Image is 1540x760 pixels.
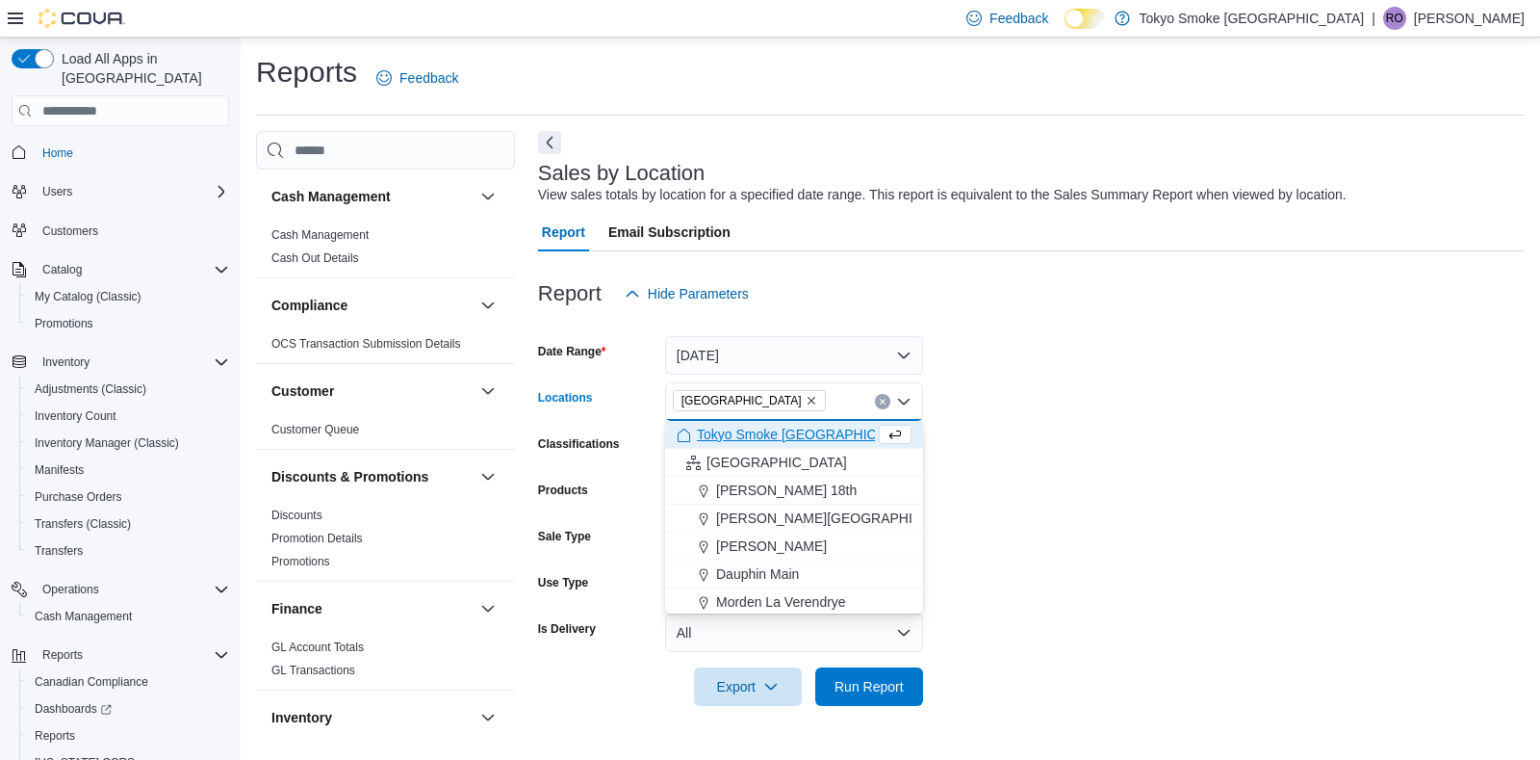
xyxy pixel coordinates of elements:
[256,53,357,92] h1: Reports
[4,256,237,283] button: Catalog
[19,668,237,695] button: Canadian Compliance
[1386,7,1403,30] span: RO
[35,728,75,744] span: Reports
[42,184,72,199] span: Users
[271,381,473,401] button: Customer
[35,351,229,374] span: Inventory
[271,663,355,678] span: GL Transactions
[4,178,237,205] button: Users
[35,381,146,397] span: Adjustments (Classic)
[369,59,466,97] a: Feedback
[35,701,112,717] span: Dashboards
[35,142,81,165] a: Home
[35,435,179,451] span: Inventory Manager (Classic)
[19,310,237,337] button: Promotions
[42,582,99,597] span: Operations
[271,641,364,654] a: GL Account Totals
[19,283,237,310] button: My Catalog (Classic)
[35,578,107,601] button: Operations
[665,614,923,652] button: All
[538,344,606,359] label: Date Range
[538,529,591,544] label: Sale Type
[1414,7,1525,30] p: [PERSON_NAME]
[27,405,124,428] a: Inventory Count
[35,516,131,532] span: Transfers (Classic)
[271,337,461,351] a: OCS Transaction Submission Details
[19,376,237,403] button: Adjustments (Classic)
[271,423,359,436] a: Customer Queue
[4,138,237,166] button: Home
[35,316,93,331] span: Promotions
[538,575,588,590] label: Use Type
[815,668,923,706] button: Run Report
[697,425,922,444] span: Tokyo Smoke [GEOGRAPHIC_DATA]
[271,508,322,523] span: Discounts
[27,312,229,335] span: Promotions
[19,537,237,564] button: Transfers
[538,162,706,185] h3: Sales by Location
[27,485,229,509] span: Purchase Orders
[27,432,229,455] span: Inventory Manager (Classic)
[35,220,106,243] a: Customers
[538,282,602,305] h3: Report
[35,643,229,667] span: Reports
[271,227,369,243] span: Cash Management
[271,187,391,206] h3: Cash Management
[706,668,790,706] span: Export
[19,695,237,722] a: Dashboards
[271,509,322,522] a: Discounts
[271,531,363,546] span: Promotion Details
[1140,7,1365,30] p: Tokyo Smoke [GEOGRAPHIC_DATA]
[27,605,140,628] a: Cash Management
[35,258,229,281] span: Catalog
[4,576,237,603] button: Operations
[27,670,229,694] span: Canadian Compliance
[256,223,515,277] div: Cash Management
[42,647,83,663] span: Reports
[271,467,428,486] h3: Discounts & Promotions
[19,403,237,430] button: Inventory Count
[896,394,911,409] button: Close list of options
[256,332,515,363] div: Compliance
[538,483,588,498] label: Products
[271,555,330,568] a: Promotions
[271,599,322,618] h3: Finance
[476,380,500,403] button: Customer
[27,697,119,721] a: Dashboards
[19,430,237,457] button: Inventory Manager (Classic)
[1383,7,1406,30] div: Raina Olson
[271,664,355,677] a: GL Transactions
[42,354,90,370] span: Inventory
[476,465,500,488] button: Discounts & Promotions
[665,533,923,561] button: [PERSON_NAME]
[19,484,237,511] button: Purchase Orders
[19,511,237,537] button: Transfers (Classic)
[665,421,923,449] button: Tokyo Smoke [GEOGRAPHIC_DATA]
[35,462,84,478] span: Manifests
[35,408,116,424] span: Inventory Count
[27,539,90,563] a: Transfers
[665,336,923,375] button: [DATE]
[27,512,139,536] a: Transfers (Classic)
[399,68,458,88] span: Feedback
[476,185,500,208] button: Cash Management
[476,706,500,729] button: Inventory
[1065,29,1065,30] span: Dark Mode
[476,294,500,317] button: Compliance
[542,213,585,251] span: Report
[538,390,593,406] label: Locations
[271,532,363,545] a: Promotion Details
[271,336,461,352] span: OCS Transaction Submission Details
[27,459,229,482] span: Manifests
[875,394,890,409] button: Clear input
[271,708,332,727] h3: Inventory
[35,643,90,667] button: Reports
[271,708,473,727] button: Inventory
[35,140,229,164] span: Home
[35,289,141,304] span: My Catalog (Classic)
[271,296,473,315] button: Compliance
[256,504,515,581] div: Discounts & Promotions
[27,285,229,308] span: My Catalog (Classic)
[35,351,97,374] button: Inventory
[806,395,817,406] button: Remove Saskatchewan from selection in this group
